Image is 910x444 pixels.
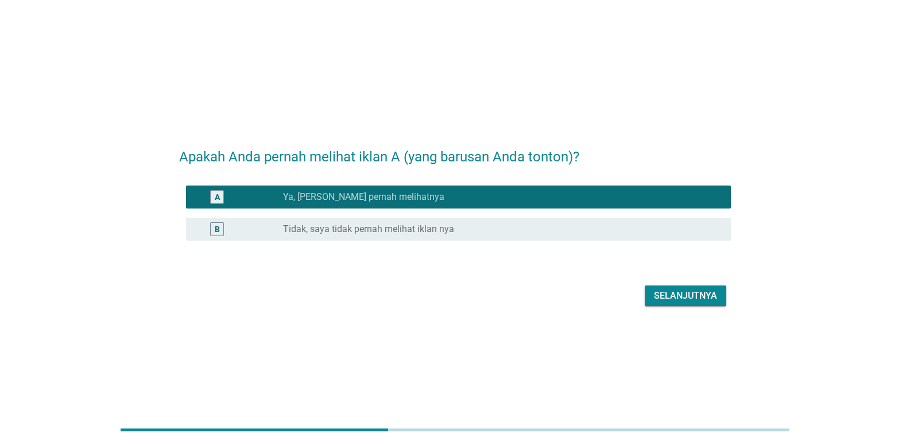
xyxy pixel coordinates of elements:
label: Ya, [PERSON_NAME] pernah melihatnya [283,191,444,203]
div: A [215,191,220,203]
div: Selanjutnya [654,289,717,303]
button: Selanjutnya [645,285,726,306]
div: B [215,223,220,235]
h2: Apakah Anda pernah melihat iklan A (yang barusan Anda tonton)? [179,135,731,167]
label: Tidak, saya tidak pernah melihat iklan nya [283,223,454,235]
